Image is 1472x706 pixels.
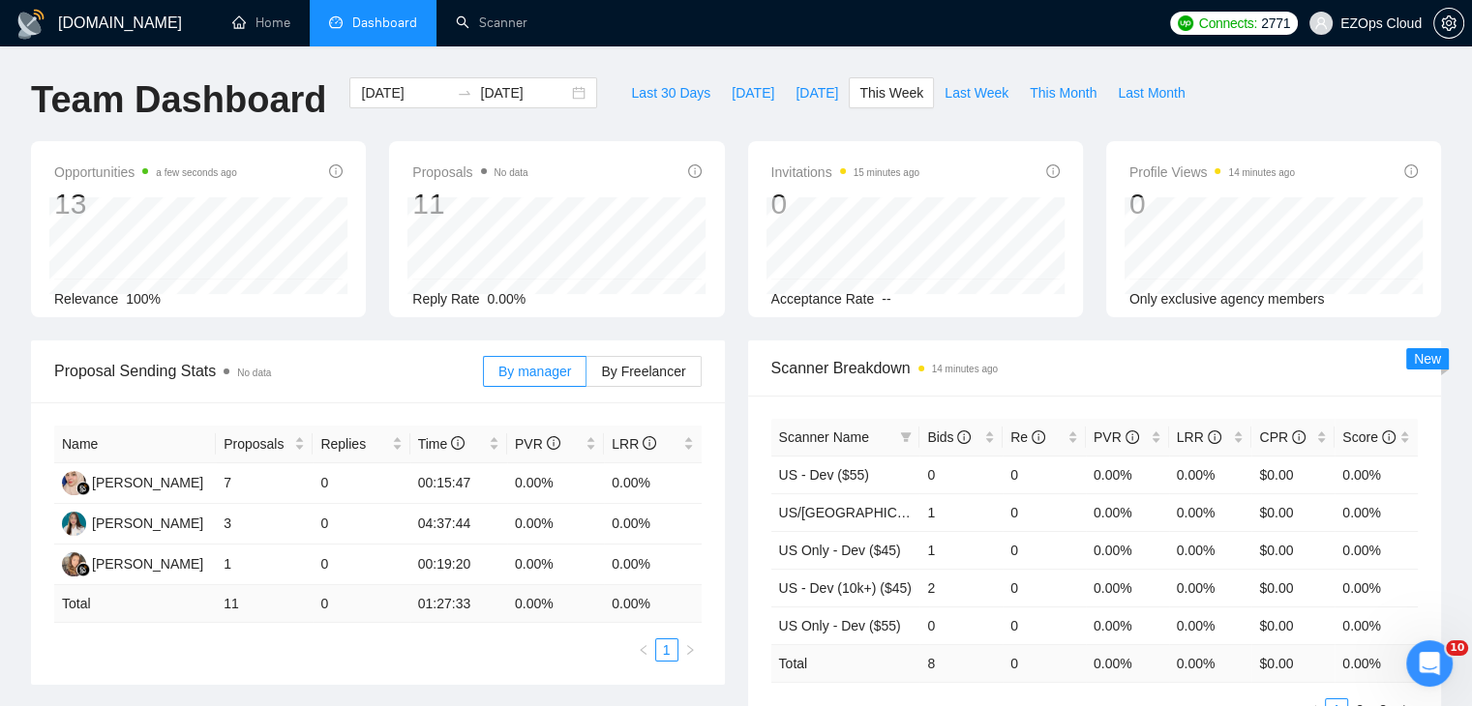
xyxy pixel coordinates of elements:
[1251,493,1335,531] td: $0.00
[1177,429,1221,445] span: LRR
[1404,164,1418,178] span: info-circle
[412,291,479,307] span: Reply Rate
[62,474,203,489] a: AJ[PERSON_NAME]
[224,433,290,455] span: Proposals
[1169,606,1252,644] td: 0.00%
[313,585,409,623] td: 0
[1032,430,1045,444] span: info-circle
[934,77,1019,108] button: Last Week
[54,359,483,383] span: Proposal Sending Stats
[1003,569,1086,606] td: 0
[313,463,409,504] td: 0
[919,644,1003,682] td: 8
[54,161,237,184] span: Opportunities
[412,161,527,184] span: Proposals
[796,82,838,103] span: [DATE]
[410,585,507,623] td: 01:27:33
[632,638,655,662] li: Previous Page
[945,82,1008,103] span: Last Week
[1169,569,1252,606] td: 0.00%
[1003,456,1086,493] td: 0
[1259,429,1305,445] span: CPR
[498,364,571,379] span: By manager
[216,426,313,463] th: Proposals
[410,544,507,585] td: 00:19:20
[216,463,313,504] td: 7
[1010,429,1045,445] span: Re
[1335,569,1418,606] td: 0.00%
[1208,430,1221,444] span: info-circle
[54,291,118,307] span: Relevance
[216,585,313,623] td: 11
[507,504,604,544] td: 0.00%
[919,606,1003,644] td: 0
[771,161,919,184] span: Invitations
[1030,82,1096,103] span: This Month
[771,186,919,222] div: 0
[896,423,916,452] span: filter
[779,618,901,633] a: US Only - Dev ($55)
[1335,493,1418,531] td: 0.00%
[1406,640,1453,687] iframe: Intercom live chat
[620,77,721,108] button: Last 30 Days
[1003,531,1086,569] td: 0
[1094,429,1139,445] span: PVR
[957,430,971,444] span: info-circle
[779,467,869,483] a: US - Dev ($55)
[854,167,919,178] time: 15 minutes ago
[329,164,343,178] span: info-circle
[76,482,90,495] img: gigradar-bm.png
[412,186,527,222] div: 11
[410,504,507,544] td: 04:37:44
[1335,531,1418,569] td: 0.00%
[785,77,849,108] button: [DATE]
[1251,569,1335,606] td: $0.00
[604,585,701,623] td: 0.00 %
[1169,644,1252,682] td: 0.00 %
[313,504,409,544] td: 0
[900,431,912,443] span: filter
[1335,606,1418,644] td: 0.00%
[457,85,472,101] span: to
[232,15,290,31] a: homeHome
[919,531,1003,569] td: 1
[1129,291,1325,307] span: Only exclusive agency members
[1003,606,1086,644] td: 0
[313,544,409,585] td: 0
[919,493,1003,531] td: 1
[688,164,702,178] span: info-circle
[882,291,890,307] span: --
[15,9,46,40] img: logo
[216,504,313,544] td: 3
[418,436,465,452] span: Time
[1446,640,1468,656] span: 10
[601,364,685,379] span: By Freelancer
[507,544,604,585] td: 0.00%
[1019,77,1107,108] button: This Month
[488,291,526,307] span: 0.00%
[779,429,869,445] span: Scanner Name
[632,638,655,662] button: left
[604,463,701,504] td: 0.00%
[1003,493,1086,531] td: 0
[495,167,528,178] span: No data
[76,563,90,576] img: gigradar-bm.png
[92,513,203,534] div: [PERSON_NAME]
[361,82,449,103] input: Start date
[779,580,912,596] a: US - Dev (10k+) ($45)
[849,77,934,108] button: This Week
[31,77,326,123] h1: Team Dashboard
[62,512,86,536] img: TA
[1046,164,1060,178] span: info-circle
[1086,531,1169,569] td: 0.00%
[932,364,998,374] time: 14 minutes ago
[721,77,785,108] button: [DATE]
[54,186,237,222] div: 13
[1169,493,1252,531] td: 0.00%
[732,82,774,103] span: [DATE]
[507,585,604,623] td: 0.00 %
[1086,569,1169,606] td: 0.00%
[1086,456,1169,493] td: 0.00%
[62,555,203,571] a: NK[PERSON_NAME]
[410,463,507,504] td: 00:15:47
